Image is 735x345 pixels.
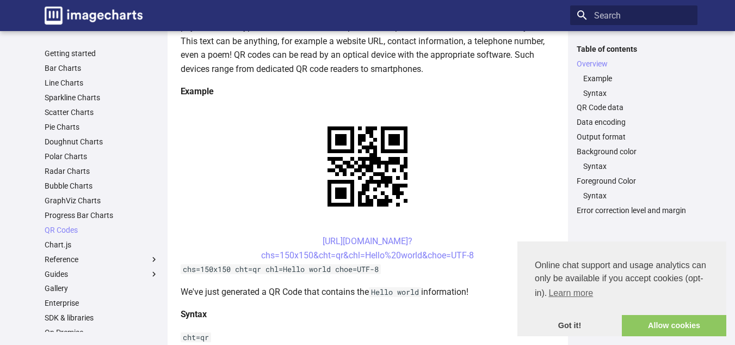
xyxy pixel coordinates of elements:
[45,269,159,279] label: Guides
[583,161,691,171] a: Syntax
[45,166,159,176] a: Radar Charts
[181,285,555,299] p: We've just generated a QR Code that contains the information!
[45,196,159,205] a: GraphViz Charts
[45,225,159,235] a: QR Codes
[547,285,595,301] a: learn more about cookies
[45,152,159,161] a: Polar Charts
[45,7,143,25] img: logo
[181,6,555,76] p: QR codes are a popular type of two-dimensional barcode. They are also known as hardlinks or physi...
[181,307,555,322] h4: Syntax
[535,259,709,301] span: Online chat support and usage analytics can only be available if you accept cookies (opt-in).
[40,2,147,29] a: Image-Charts documentation
[583,191,691,201] a: Syntax
[570,44,697,216] nav: Table of contents
[577,147,691,156] a: Background color
[570,5,697,25] input: Search
[45,328,159,337] a: On Premise
[45,122,159,132] a: Pie Charts
[45,49,159,58] a: Getting started
[181,264,381,274] code: chs=150x150 cht=qr chl=Hello world choe=UTF-8
[261,236,474,261] a: [URL][DOMAIN_NAME]?chs=150x150&cht=qr&chl=Hello%20world&choe=UTF-8
[577,132,691,142] a: Output format
[622,315,726,337] a: allow cookies
[308,107,427,226] img: chart
[181,84,555,99] h4: Example
[570,44,697,54] label: Table of contents
[45,93,159,102] a: Sparkline Charts
[583,88,691,98] a: Syntax
[45,210,159,220] a: Progress Bar Charts
[45,255,159,264] label: Reference
[577,161,691,171] nav: Background color
[45,63,159,73] a: Bar Charts
[577,74,691,98] nav: Overview
[369,287,421,297] code: Hello world
[45,313,159,323] a: SDK & libraries
[577,102,691,112] a: QR Code data
[517,241,726,336] div: cookieconsent
[577,117,691,127] a: Data encoding
[181,332,211,342] code: cht=qr
[517,315,622,337] a: dismiss cookie message
[577,176,691,186] a: Foreground Color
[45,107,159,117] a: Scatter Charts
[45,283,159,293] a: Gallery
[45,78,159,88] a: Line Charts
[45,137,159,147] a: Doughnut Charts
[577,59,691,69] a: Overview
[45,181,159,191] a: Bubble Charts
[45,240,159,250] a: Chart.js
[577,205,691,215] a: Error correction level and margin
[577,191,691,201] nav: Foreground Color
[583,74,691,83] a: Example
[45,298,159,308] a: Enterprise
